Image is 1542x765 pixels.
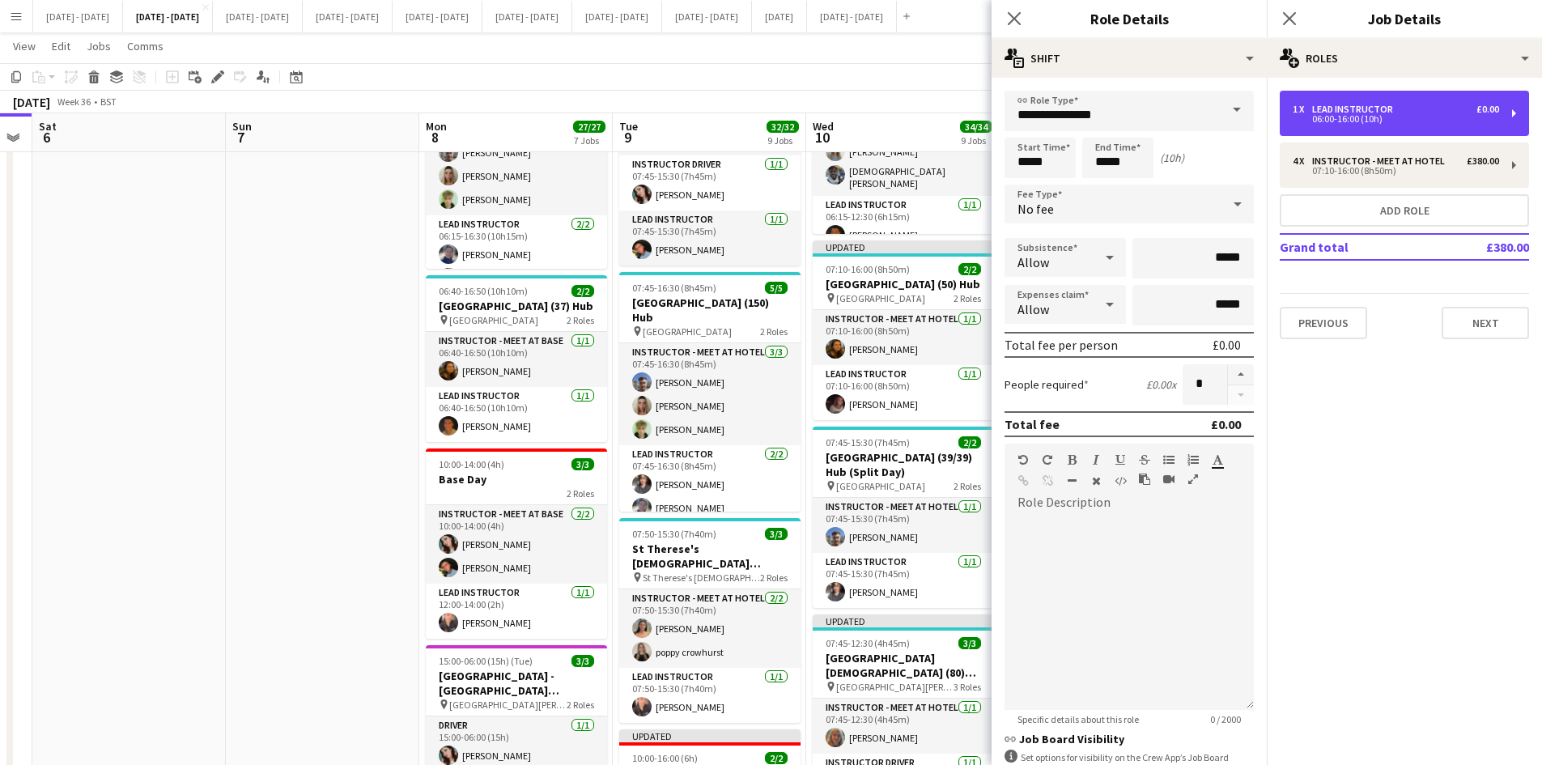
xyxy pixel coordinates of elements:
button: [DATE] - [DATE] [123,1,213,32]
span: 2 Roles [567,314,594,326]
div: Total fee per person [1005,337,1118,353]
app-card-role: Instructor - Meet at Hotel1/107:45-12:30 (4h45m)[PERSON_NAME] [813,699,994,754]
h3: St Therese's [DEMOGRAPHIC_DATA] School (90/90) Mission Possible (Split Day) [619,542,801,571]
div: 9 Jobs [961,134,992,147]
button: [DATE] [752,1,807,32]
h3: Base Day [426,472,607,487]
a: View [6,36,42,57]
div: [DATE] [13,94,50,110]
app-card-role: Lead Instructor1/107:50-15:30 (7h40m)[PERSON_NAME] [619,668,801,723]
span: 06:40-16:50 (10h10m) [439,285,528,297]
span: Edit [52,39,70,53]
app-card-role: Lead Instructor1/106:40-16:50 (10h10m)[PERSON_NAME] [426,387,607,442]
app-card-role: Instructor - Meet at Hotel2/207:50-15:30 (7h40m)[PERSON_NAME]poppy crowhurst [619,589,801,668]
app-card-role: Instructor - Meet at Hotel3/307:45-16:30 (8h45m)[PERSON_NAME][PERSON_NAME][PERSON_NAME] [619,343,801,445]
span: 2 Roles [954,480,981,492]
app-card-role: Instructor - Meet at Hotel1/107:45-15:30 (7h45m)[PERSON_NAME] [813,498,994,553]
span: Tue [619,119,638,134]
button: Ordered List [1187,453,1199,466]
span: 34/34 [960,121,992,133]
div: £0.00 x [1146,377,1176,392]
span: 07:45-16:30 (8h45m) [632,282,716,294]
app-job-card: Updated07:10-16:00 (8h50m)2/2[GEOGRAPHIC_DATA] (50) Hub [GEOGRAPHIC_DATA]2 RolesInstructor - Meet... [813,240,994,420]
span: Wed [813,119,834,134]
div: Roles [1267,39,1542,78]
span: 8 [423,128,447,147]
span: 10:00-14:00 (4h) [439,458,504,470]
button: Strikethrough [1139,453,1150,466]
label: People required [1005,377,1089,392]
h3: [GEOGRAPHIC_DATA] (39/39) Hub (Split Day) [813,450,994,479]
span: 10 [810,128,834,147]
button: [DATE] - [DATE] [213,1,303,32]
app-card-role: Instructor Driver1/107:45-15:30 (7h45m)[PERSON_NAME] [619,155,801,210]
div: £0.00 [1213,337,1241,353]
div: Updated [619,729,801,742]
app-card-role: Lead Instructor2/206:15-16:30 (10h15m)[PERSON_NAME] [426,215,607,294]
span: 9 [617,128,638,147]
span: 3/3 [571,655,594,667]
button: [DATE] - [DATE] [807,1,897,32]
span: No fee [1017,201,1054,217]
div: (10h) [1160,151,1184,165]
span: 2 Roles [760,325,788,338]
span: [GEOGRAPHIC_DATA] [449,314,538,326]
div: Lead Instructor [1312,104,1400,115]
app-job-card: 10:00-14:00 (4h)3/3Base Day2 RolesInstructor - Meet at Base2/210:00-14:00 (4h)[PERSON_NAME][PERSO... [426,448,607,639]
app-job-card: 07:45-15:30 (7h45m)2/2[GEOGRAPHIC_DATA] (39/39) Hub (Split Day) [GEOGRAPHIC_DATA]2 RolesInstructo... [813,427,994,608]
button: Insert video [1163,473,1175,486]
span: 07:10-16:00 (8h50m) [826,263,910,275]
app-card-role: Instructor - Meet at Base3/306:15-16:30 (10h15m)[PERSON_NAME][PERSON_NAME][PERSON_NAME] [426,113,607,215]
h3: [GEOGRAPHIC_DATA] (37) Hub [426,299,607,313]
button: Text Color [1212,453,1223,466]
span: [GEOGRAPHIC_DATA] [643,325,732,338]
span: [GEOGRAPHIC_DATA] [836,292,925,304]
button: Fullscreen [1187,473,1199,486]
span: 07:45-12:30 (4h45m) [826,637,910,649]
div: Updated [813,240,994,253]
button: Undo [1017,453,1029,466]
app-card-role: Instructor - Meet at Base1/106:40-16:50 (10h10m)[PERSON_NAME] [426,332,607,387]
div: 7 Jobs [574,134,605,147]
span: [GEOGRAPHIC_DATA] [836,480,925,492]
h3: Job Board Visibility [1005,732,1254,746]
div: £380.00 [1467,155,1499,167]
div: BST [100,96,117,108]
span: 0 / 2000 [1197,713,1254,725]
button: HTML Code [1115,474,1126,487]
span: 07:50-15:30 (7h40m) [632,528,716,540]
button: Underline [1115,453,1126,466]
span: 2/2 [571,285,594,297]
app-card-role: Lead Instructor1/107:10-16:00 (8h50m)[PERSON_NAME] [813,365,994,420]
a: Comms [121,36,170,57]
span: [GEOGRAPHIC_DATA][PERSON_NAME] [449,699,567,711]
app-card-role: Lead Instructor1/107:45-15:30 (7h45m)[PERSON_NAME] [813,553,994,608]
app-job-card: 06:40-16:50 (10h10m)2/2[GEOGRAPHIC_DATA] (37) Hub [GEOGRAPHIC_DATA]2 RolesInstructor - Meet at Ba... [426,275,607,442]
a: Edit [45,36,77,57]
span: 07:45-15:30 (7h45m) [826,436,910,448]
div: £0.00 [1211,416,1241,432]
span: 15:00-06:00 (15h) (Tue) [439,655,533,667]
span: 2 Roles [567,699,594,711]
div: 06:00-16:00 (10h) [1293,115,1499,123]
span: 2/2 [765,752,788,764]
span: 7 [230,128,252,147]
button: Previous [1280,307,1367,339]
app-card-role: Instructor - Meet at Base2/210:00-14:00 (4h)[PERSON_NAME][PERSON_NAME] [426,505,607,584]
span: Comms [127,39,164,53]
app-job-card: 07:50-15:30 (7h40m)3/3St Therese's [DEMOGRAPHIC_DATA] School (90/90) Mission Possible (Split Day)... [619,518,801,723]
div: 9 Jobs [767,134,798,147]
button: Next [1442,307,1529,339]
span: 5/5 [765,282,788,294]
button: Add role [1280,194,1529,227]
button: Clear Formatting [1090,474,1102,487]
button: [DATE] - [DATE] [393,1,482,32]
div: Set options for visibility on the Crew App’s Job Board [1005,750,1254,765]
span: 6 [36,128,57,147]
button: Horizontal Line [1066,474,1077,487]
button: Italic [1090,453,1102,466]
span: 2 Roles [760,572,788,584]
div: Shift [992,39,1267,78]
